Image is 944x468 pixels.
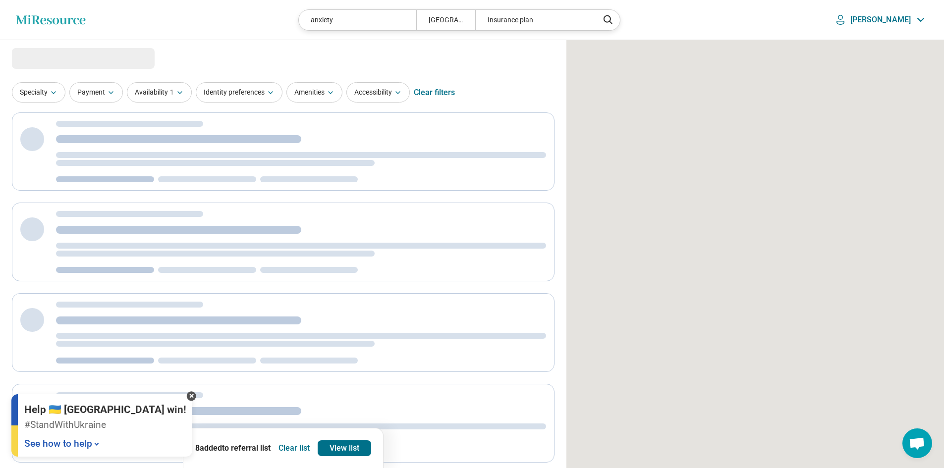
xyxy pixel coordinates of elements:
button: Specialty [12,82,65,103]
button: Amenities [286,82,342,103]
span: Loading... [12,48,95,68]
button: Accessibility [346,82,410,103]
p: Help 🇺🇦 [GEOGRAPHIC_DATA] win! [24,404,186,416]
span: to referral list [222,443,271,453]
a: See how to help [24,438,102,449]
p: [PERSON_NAME] [850,15,911,25]
p: #StandWithUkraine [24,418,186,432]
p: 8 added [195,442,271,454]
button: Availability1 [127,82,192,103]
div: Clear filters [414,81,455,104]
a: View list [318,440,371,456]
div: Open chat [902,428,932,458]
button: Payment [69,82,123,103]
span: 1 [170,87,174,98]
button: Clear list [275,440,314,456]
div: anxiety [299,10,416,30]
div: [GEOGRAPHIC_DATA], [GEOGRAPHIC_DATA] [416,10,475,30]
div: Insurance plan [475,10,593,30]
button: Identity preferences [196,82,282,103]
